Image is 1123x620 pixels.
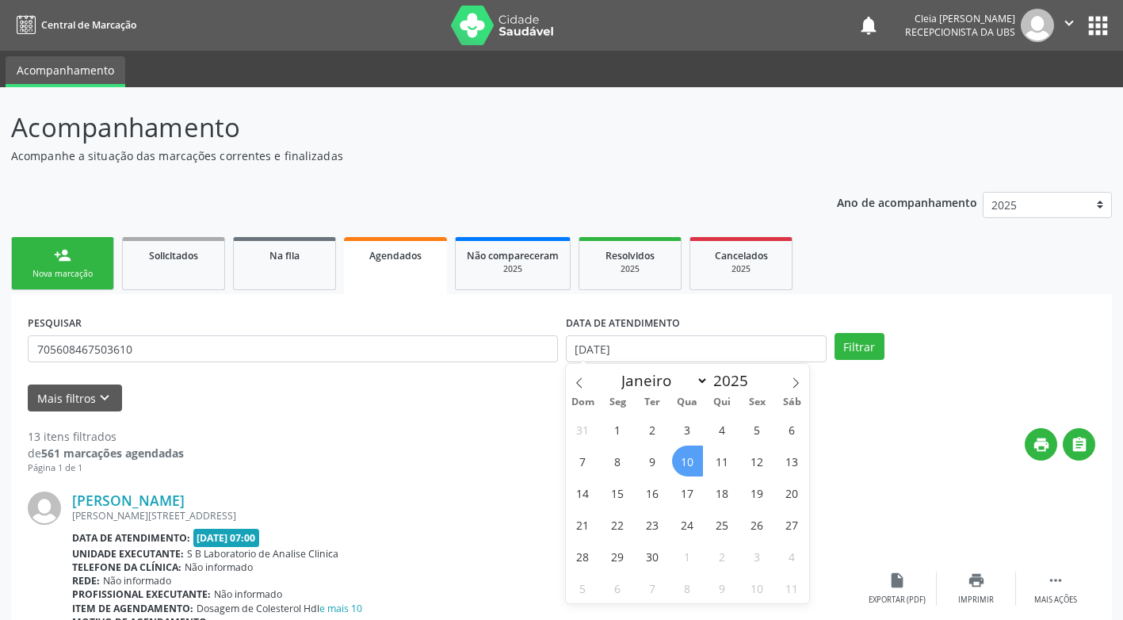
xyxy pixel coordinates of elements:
[777,446,808,476] span: Setembro 13, 2025
[672,446,703,476] span: Setembro 10, 2025
[742,509,773,540] span: Setembro 26, 2025
[1071,436,1088,454] i: 
[28,492,61,525] img: img
[6,56,125,87] a: Acompanhamento
[149,249,198,262] span: Solicitados
[968,572,985,589] i: print
[602,572,633,603] span: Outubro 6, 2025
[28,461,184,475] div: Página 1 de 1
[28,445,184,461] div: de
[269,249,300,262] span: Na fila
[1060,14,1078,32] i: 
[72,547,184,561] b: Unidade executante:
[72,574,100,587] b: Rede:
[1025,428,1057,461] button: print
[707,477,738,508] span: Setembro 18, 2025
[11,147,781,164] p: Acompanhe a situação das marcações correntes e finalizadas
[1054,9,1084,42] button: 
[742,572,773,603] span: Outubro 10, 2025
[707,572,738,603] span: Outubro 9, 2025
[566,397,601,408] span: Dom
[709,370,761,391] input: Year
[888,572,906,589] i: insert_drive_file
[777,572,808,603] span: Outubro 11, 2025
[467,249,559,262] span: Não compareceram
[707,414,738,445] span: Setembro 4, 2025
[774,397,809,408] span: Sáb
[11,12,136,38] a: Central de Marcação
[742,446,773,476] span: Setembro 12, 2025
[637,509,668,540] span: Setembro 23, 2025
[635,397,670,408] span: Ter
[715,249,768,262] span: Cancelados
[72,587,211,601] b: Profissional executante:
[701,263,781,275] div: 2025
[1034,595,1077,606] div: Mais ações
[72,509,858,522] div: [PERSON_NAME][STREET_ADDRESS]
[197,602,362,615] span: Dosagem de Colesterol Hdl
[23,268,102,280] div: Nova marcação
[777,509,808,540] span: Setembro 27, 2025
[590,263,670,275] div: 2025
[1033,436,1050,454] i: print
[28,428,184,445] div: 13 itens filtrados
[28,311,82,335] label: PESQUISAR
[103,574,171,587] span: Não informado
[1021,9,1054,42] img: img
[869,595,926,606] div: Exportar (PDF)
[369,249,422,262] span: Agendados
[467,263,559,275] div: 2025
[705,397,739,408] span: Qui
[566,335,827,362] input: Selecione um intervalo
[72,492,185,509] a: [PERSON_NAME]
[672,509,703,540] span: Setembro 24, 2025
[777,414,808,445] span: Setembro 6, 2025
[567,414,598,445] span: Agosto 31, 2025
[742,414,773,445] span: Setembro 5, 2025
[28,385,122,412] button: Mais filtroskeyboard_arrow_down
[72,602,193,615] b: Item de agendamento:
[672,572,703,603] span: Outubro 8, 2025
[214,587,282,601] span: Não informado
[602,446,633,476] span: Setembro 8, 2025
[602,477,633,508] span: Setembro 15, 2025
[187,547,338,561] span: S B Laboratorio de Analise Clinica
[1047,572,1064,589] i: 
[614,369,709,392] select: Month
[602,414,633,445] span: Setembro 1, 2025
[72,531,190,545] b: Data de atendimento:
[602,541,633,572] span: Setembro 29, 2025
[739,397,774,408] span: Sex
[602,509,633,540] span: Setembro 22, 2025
[672,541,703,572] span: Outubro 1, 2025
[905,25,1015,39] span: Recepcionista da UBS
[28,335,558,362] input: Nome, CNS
[605,249,655,262] span: Resolvidos
[837,192,977,212] p: Ano de acompanhamento
[54,247,71,264] div: person_add
[1084,12,1112,40] button: apps
[637,446,668,476] span: Setembro 9, 2025
[567,572,598,603] span: Outubro 5, 2025
[707,509,738,540] span: Setembro 25, 2025
[707,541,738,572] span: Outubro 2, 2025
[72,561,181,574] b: Telefone da clínica:
[742,477,773,508] span: Setembro 19, 2025
[319,602,362,615] a: e mais 10
[185,561,253,574] span: Não informado
[96,389,113,407] i: keyboard_arrow_down
[707,446,738,476] span: Setembro 11, 2025
[672,477,703,508] span: Setembro 17, 2025
[637,572,668,603] span: Outubro 7, 2025
[1063,428,1095,461] button: 
[670,397,705,408] span: Qua
[41,446,184,461] strong: 561 marcações agendadas
[742,541,773,572] span: Outubro 3, 2025
[567,446,598,476] span: Setembro 7, 2025
[566,311,680,335] label: DATA DE ATENDIMENTO
[858,14,880,36] button: notifications
[777,477,808,508] span: Setembro 20, 2025
[637,414,668,445] span: Setembro 2, 2025
[958,595,994,606] div: Imprimir
[777,541,808,572] span: Outubro 4, 2025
